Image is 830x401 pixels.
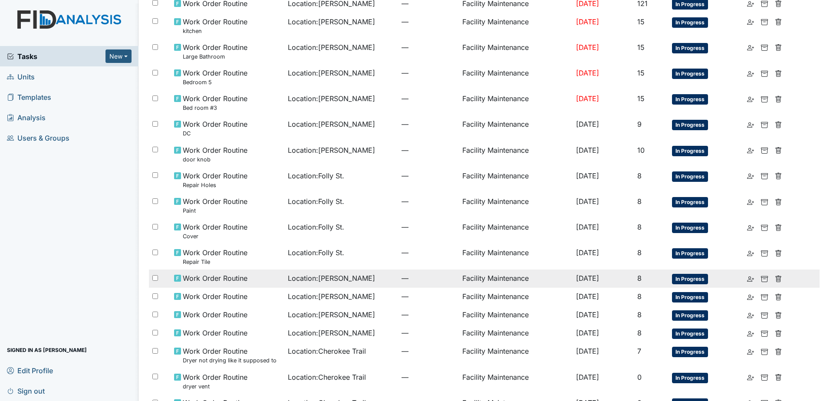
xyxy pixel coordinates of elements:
span: Work Order Routine Bedroom 5 [183,68,247,86]
span: Work Order Routine [183,328,247,338]
span: Location : [PERSON_NAME] [288,291,375,302]
span: 8 [637,292,642,301]
span: Work Order Routine kitchen [183,16,247,35]
small: Paint [183,207,247,215]
span: Location : [PERSON_NAME] [288,16,375,27]
small: Bed room #3 [183,104,247,112]
a: Archive [761,68,768,78]
a: Delete [775,247,782,258]
span: — [402,16,455,27]
a: Delete [775,171,782,181]
span: In Progress [672,69,708,79]
a: Archive [761,291,768,302]
td: Facility Maintenance [459,64,573,90]
span: 9 [637,120,642,128]
span: In Progress [672,94,708,105]
span: Work Order Routine [183,309,247,320]
td: Facility Maintenance [459,342,573,368]
span: — [402,145,455,155]
span: Work Order Routine DC [183,119,247,138]
small: Cover [183,232,247,240]
a: Delete [775,93,782,104]
span: [DATE] [576,347,599,355]
span: Signed in as [PERSON_NAME] [7,343,87,357]
a: Archive [761,273,768,283]
span: In Progress [672,171,708,182]
span: Templates [7,90,51,104]
span: — [402,42,455,53]
span: Location : [PERSON_NAME] [288,145,375,155]
span: [DATE] [576,329,599,337]
span: In Progress [672,197,708,207]
span: Work Order Routine Bed room #3 [183,93,247,112]
span: [DATE] [576,292,599,301]
span: In Progress [672,223,708,233]
span: [DATE] [576,248,599,257]
a: Archive [761,93,768,104]
span: Location : [PERSON_NAME] [288,328,375,338]
span: — [402,119,455,129]
span: Edit Profile [7,364,53,377]
button: New [105,49,132,63]
span: 8 [637,248,642,257]
span: — [402,309,455,320]
span: [DATE] [576,69,599,77]
td: Facility Maintenance [459,90,573,115]
span: [DATE] [576,43,599,52]
small: dryer vent [183,382,247,391]
span: Work Order Routine Large Bathroom [183,42,247,61]
span: Units [7,70,35,83]
span: In Progress [672,43,708,53]
span: [DATE] [576,17,599,26]
td: Facility Maintenance [459,193,573,218]
span: Location : [PERSON_NAME] [288,309,375,320]
a: Delete [775,372,782,382]
a: Archive [761,346,768,356]
span: 0 [637,373,642,381]
td: Facility Maintenance [459,288,573,306]
span: 8 [637,310,642,319]
span: Analysis [7,111,46,124]
small: Repair Tile [183,258,247,266]
small: Dryer not drying like it supposed to [183,356,277,365]
a: Archive [761,309,768,320]
span: — [402,273,455,283]
a: Delete [775,42,782,53]
span: Users & Groups [7,131,69,145]
span: In Progress [672,373,708,383]
td: Facility Maintenance [459,167,573,193]
a: Archive [761,171,768,181]
td: Facility Maintenance [459,141,573,167]
span: Sign out [7,384,45,398]
a: Delete [775,328,782,338]
span: In Progress [672,17,708,28]
span: 8 [637,274,642,283]
a: Archive [761,328,768,338]
span: — [402,68,455,78]
td: Facility Maintenance [459,324,573,342]
span: 8 [637,329,642,337]
small: Repair Holes [183,181,247,189]
span: — [402,372,455,382]
td: Facility Maintenance [459,13,573,39]
span: — [402,93,455,104]
span: Location : Folly St. [288,222,344,232]
small: Bedroom 5 [183,78,247,86]
span: In Progress [672,310,708,321]
small: DC [183,129,247,138]
td: Facility Maintenance [459,306,573,324]
span: Location : [PERSON_NAME] [288,68,375,78]
a: Archive [761,372,768,382]
span: 15 [637,94,645,103]
span: Work Order Routine Paint [183,196,247,215]
a: Archive [761,16,768,27]
a: Delete [775,196,782,207]
small: door knob [183,155,247,164]
a: Delete [775,346,782,356]
span: In Progress [672,347,708,357]
a: Archive [761,247,768,258]
span: [DATE] [576,223,599,231]
span: Location : Folly St. [288,171,344,181]
a: Delete [775,222,782,232]
span: Location : Cherokee Trail [288,372,366,382]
